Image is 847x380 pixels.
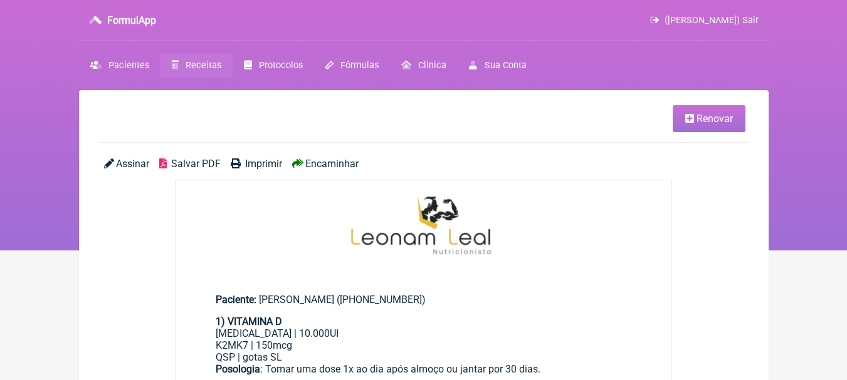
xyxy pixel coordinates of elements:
[216,351,632,363] div: QSP | gotas SL
[171,158,221,170] span: Salvar PDF
[216,327,632,339] div: [MEDICAL_DATA] | 10.000UI
[673,105,745,132] a: Renovar
[108,60,149,71] span: Pacientes
[292,158,359,170] a: Encaminhar
[216,294,632,306] div: [PERSON_NAME] ([PHONE_NUMBER])
[458,53,537,78] a: Sua Conta
[160,53,233,78] a: Receitas
[116,158,149,170] span: Assinar
[485,60,527,71] span: Sua Conta
[216,339,632,351] div: K2MK7 | 150mcg
[305,158,359,170] span: Encaminhar
[390,53,458,78] a: Clínica
[176,180,672,271] img: 9k=
[104,158,149,170] a: Assinar
[259,60,303,71] span: Protocolos
[340,60,379,71] span: Fórmulas
[233,53,314,78] a: Protocolos
[216,316,282,327] strong: 1) VITAMINA D
[107,14,156,26] h3: FormulApp
[216,363,260,375] strong: Posologia
[79,53,160,78] a: Pacientes
[314,53,390,78] a: Fórmulas
[418,60,446,71] span: Clínica
[216,294,256,306] span: Paciente:
[186,60,221,71] span: Receitas
[665,15,759,26] span: ([PERSON_NAME]) Sair
[231,158,282,170] a: Imprimir
[697,113,733,125] span: Renovar
[245,158,282,170] span: Imprimir
[650,15,758,26] a: ([PERSON_NAME]) Sair
[159,158,221,170] a: Salvar PDF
